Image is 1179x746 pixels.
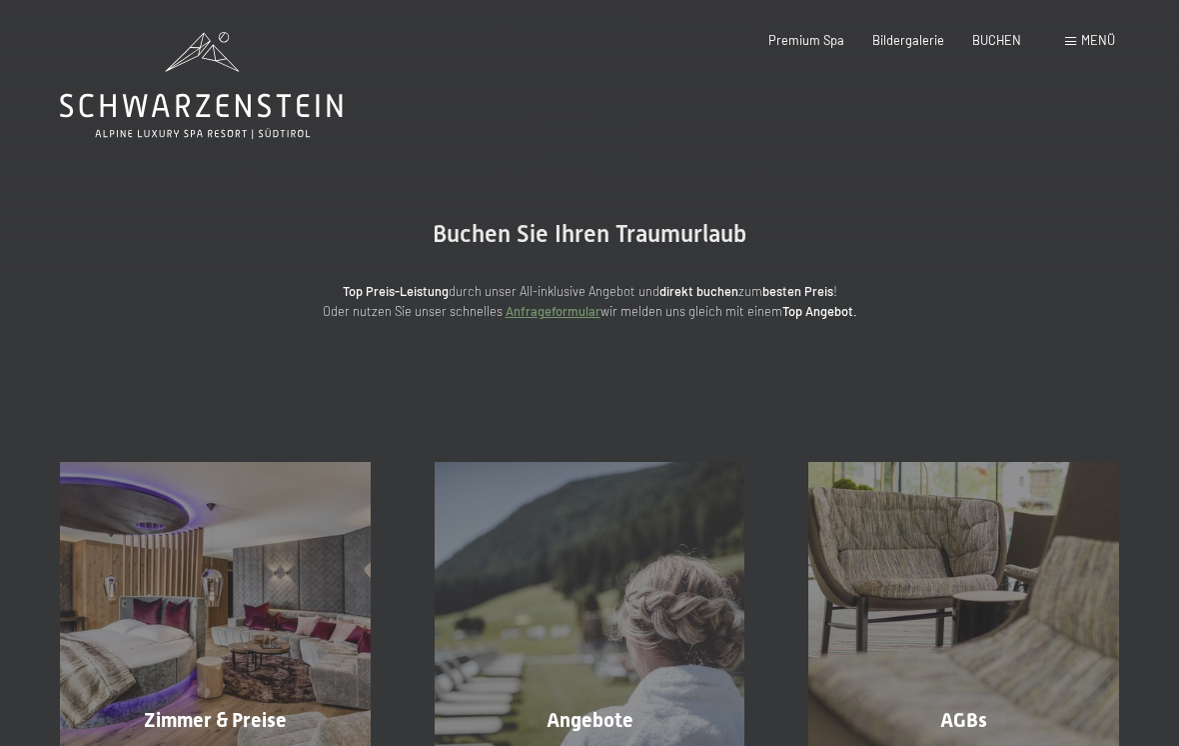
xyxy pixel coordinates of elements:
[872,32,944,48] a: Bildergalerie
[433,220,746,248] span: Buchen Sie Ihren Traumurlaub
[972,32,1021,48] a: BUCHEN
[659,283,738,299] strong: direkt buchen
[190,281,989,322] p: durch unser All-inklusive Angebot und zum ! Oder nutzen Sie unser schnelles wir melden uns gleich...
[940,708,987,732] span: AGBs
[782,303,857,319] strong: Top Angebot.
[1081,32,1115,48] span: Menü
[762,283,833,299] strong: besten Preis
[768,32,844,48] a: Premium Spa
[506,303,600,319] a: Anfrageformular
[144,708,287,732] span: Zimmer & Preise
[343,283,449,299] strong: Top Preis-Leistung
[547,708,633,732] span: Angebote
